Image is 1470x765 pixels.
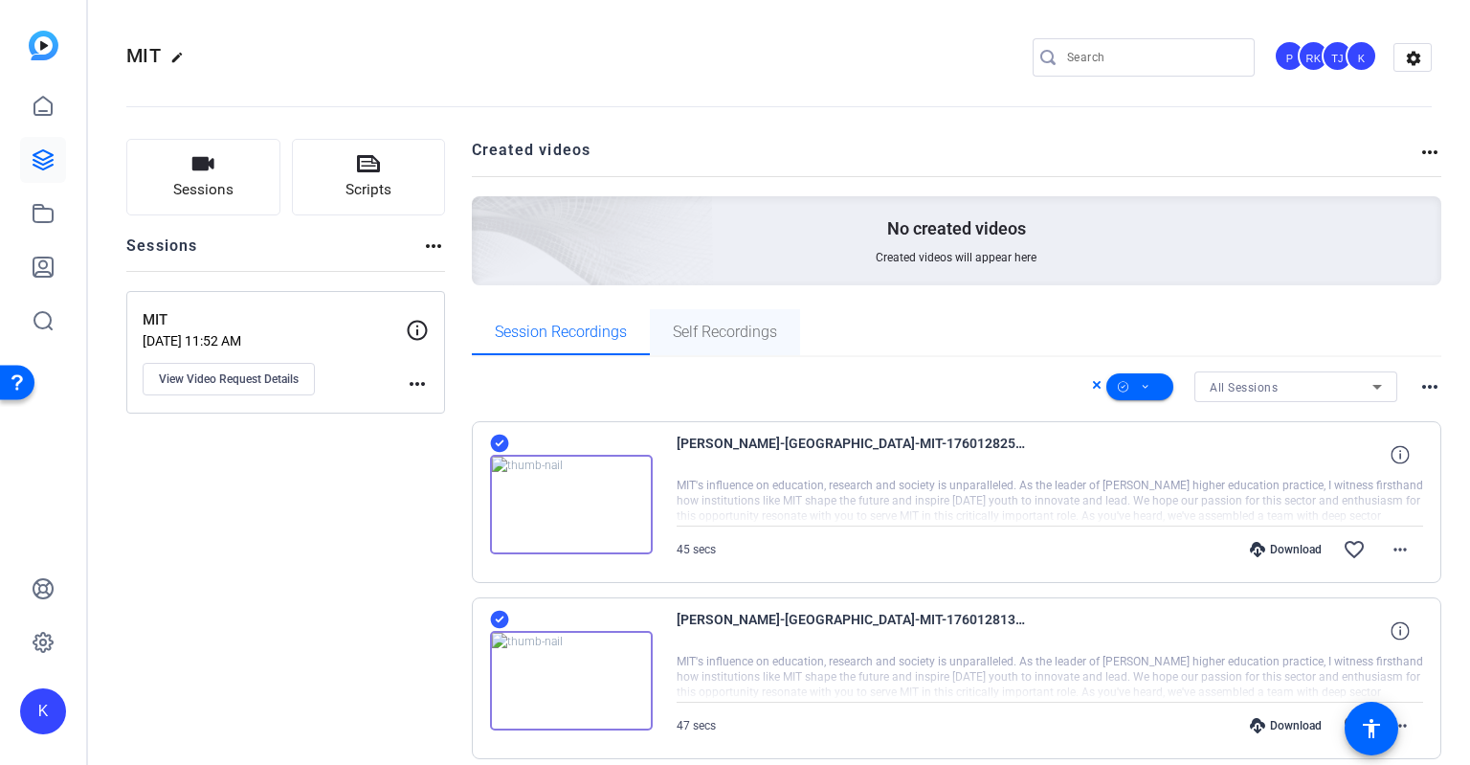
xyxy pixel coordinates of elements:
[1389,538,1412,561] mat-icon: more_horiz
[126,139,280,215] button: Sessions
[126,235,198,271] h2: Sessions
[673,325,777,340] span: Self Recordings
[1298,40,1329,72] div: RK
[1360,717,1383,740] mat-icon: accessibility
[143,309,406,331] p: MIT
[173,179,234,201] span: Sessions
[126,44,161,67] span: MIT
[876,250,1036,265] span: Created videos will appear here
[1240,542,1331,557] div: Download
[1274,40,1307,74] ngx-avatar: Parthiban
[1322,40,1355,74] ngx-avatar: Tyler Jackson
[677,608,1031,654] span: [PERSON_NAME]-[GEOGRAPHIC_DATA]-MIT-1760128133036-webcam
[20,688,66,734] div: K
[677,432,1031,478] span: [PERSON_NAME]-[GEOGRAPHIC_DATA]-MIT-1760128250032-webcam
[422,235,445,258] mat-icon: more_horiz
[143,333,406,349] p: [DATE] 11:52 AM
[887,217,1026,240] p: No created videos
[1394,44,1433,73] mat-icon: settings
[1298,40,1331,74] ngx-avatar: Ron Kornegay
[159,371,299,387] span: View Video Request Details
[1389,714,1412,737] mat-icon: more_horiz
[1346,40,1379,74] ngx-avatar: kshitish
[677,543,716,556] span: 45 secs
[143,363,315,395] button: View Video Request Details
[1067,46,1239,69] input: Search
[1210,381,1278,394] span: All Sessions
[1240,718,1331,733] div: Download
[1343,538,1366,561] mat-icon: favorite_border
[490,455,653,554] img: thumb-nail
[677,719,716,732] span: 47 secs
[29,31,58,60] img: blue-gradient.svg
[472,139,1419,176] h2: Created videos
[406,372,429,395] mat-icon: more_horiz
[495,325,627,340] span: Session Recordings
[1418,141,1441,164] mat-icon: more_horiz
[292,139,446,215] button: Scripts
[490,631,653,731] img: thumb-nail
[170,51,193,74] mat-icon: edit
[345,179,391,201] span: Scripts
[257,7,714,422] img: Creted videos background
[1274,40,1305,72] div: P
[1322,40,1353,72] div: TJ
[1343,714,1366,737] mat-icon: favorite_border
[1346,40,1377,72] div: K
[1418,375,1441,398] mat-icon: more_horiz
